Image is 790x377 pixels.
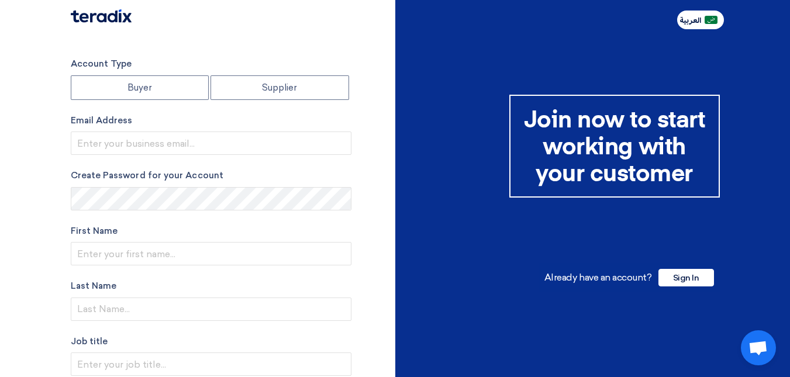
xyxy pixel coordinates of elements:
[741,330,776,365] a: Open chat
[544,272,651,283] span: Already have an account?
[509,95,720,198] div: Join now to start working with your customer
[71,57,351,71] label: Account Type
[677,11,724,29] button: العربية
[71,279,351,293] label: Last Name
[211,75,349,100] label: Supplier
[71,352,351,376] input: Enter your job title...
[71,114,351,127] label: Email Address
[71,75,209,100] label: Buyer
[71,9,132,23] img: Teradix logo
[71,224,351,238] label: First Name
[705,16,717,25] img: ar-AR.png
[658,272,714,283] a: Sign In
[71,298,351,321] input: Last Name...
[71,169,351,182] label: Create Password for your Account
[658,269,714,286] span: Sign In
[71,242,351,265] input: Enter your first name...
[71,132,351,155] input: Enter your business email...
[679,16,701,25] span: العربية
[71,335,351,348] label: Job title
